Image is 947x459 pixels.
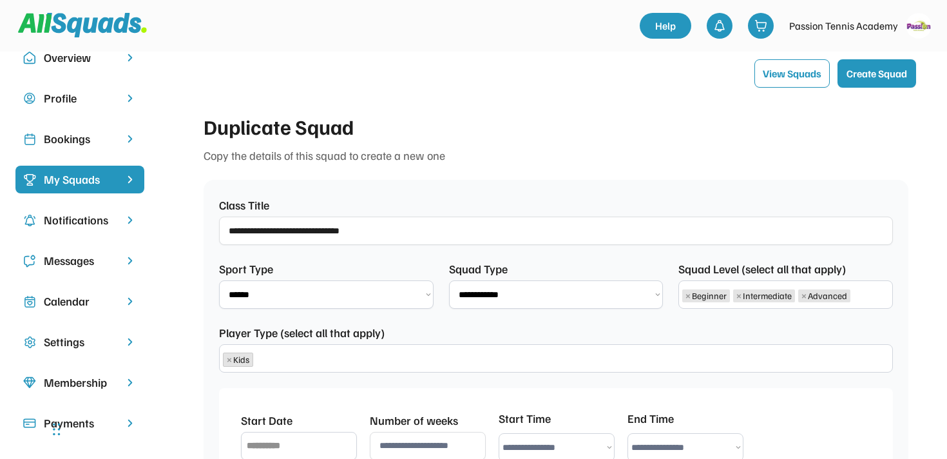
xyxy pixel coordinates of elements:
img: bell-03%20%281%29.svg [713,19,726,32]
img: chevron-right%20copy%203.svg [124,173,137,186]
li: Advanced [798,289,850,302]
img: Icon%20copy%202.svg [23,133,36,146]
div: Copy the details of this squad to create a new one [204,147,908,164]
div: My Squads [44,171,116,188]
img: Squad%20Logo.svg [18,13,147,37]
img: chevron-right.svg [124,52,137,64]
button: View Squads [754,59,830,88]
div: Player Type (select all that apply) [219,324,385,342]
img: shopping-cart-01%20%281%29.svg [754,19,767,32]
li: Intermediate [733,289,795,302]
div: Duplicate Squad [204,111,908,142]
img: Icon%20copy%205.svg [23,255,36,268]
span: × [685,291,691,300]
div: End Time [627,410,674,427]
img: chevron-right.svg [124,133,137,145]
div: Messages [44,252,116,269]
button: Create Squad [837,59,916,88]
img: chevron-right.svg [124,295,137,308]
span: × [801,291,807,300]
span: × [736,291,741,300]
div: Overview [44,49,116,66]
img: Icon%20%2823%29.svg [23,173,36,186]
li: Beginner [682,289,730,302]
div: Notifications [44,211,116,229]
img: Icon%20copy%204.svg [23,214,36,227]
div: Start Time [499,410,551,427]
img: logo_square.gif [906,13,932,39]
div: Profile [44,90,116,107]
img: Icon%20copy%207.svg [23,295,36,308]
div: Class Title [219,197,269,214]
div: Calendar [44,293,116,310]
div: Passion Tennis Academy [789,18,898,34]
img: chevron-right.svg [124,255,137,267]
img: chevron-right.svg [124,92,137,104]
img: chevron-right.svg [124,214,137,226]
div: Squad Level (select all that apply) [678,260,846,278]
div: Sport Type [219,260,290,278]
img: Icon%20copy%2010.svg [23,52,36,64]
div: Bookings [44,130,116,148]
div: Number of weeks [370,412,458,429]
div: Squad Type [449,260,520,278]
img: user-circle.svg [23,92,36,105]
a: Help [640,13,691,39]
